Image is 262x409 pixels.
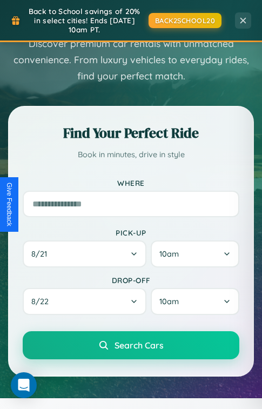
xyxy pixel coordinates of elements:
span: 10am [159,249,179,259]
span: 10am [159,297,179,306]
button: 10am [151,288,239,315]
button: 10am [151,240,239,267]
label: Pick-up [23,228,239,237]
p: Book in minutes, drive in style [23,148,239,162]
button: Search Cars [23,331,239,359]
label: Drop-off [23,276,239,285]
h2: Find Your Perfect Ride [23,123,239,143]
span: Search Cars [115,340,164,351]
span: 8 / 22 [31,297,54,306]
span: 8 / 21 [31,249,52,259]
button: 8/22 [23,288,146,315]
div: Open Intercom Messenger [11,372,37,398]
div: Give Feedback [5,183,13,226]
button: BACK2SCHOOL20 [149,13,222,28]
label: Where [23,178,239,187]
span: Back to School savings of 20% in select cities! Ends [DATE] 10am PT. [26,6,143,34]
p: Discover premium car rentals with unmatched convenience. From luxury vehicles to everyday rides, ... [8,36,254,84]
button: 8/21 [23,240,146,267]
